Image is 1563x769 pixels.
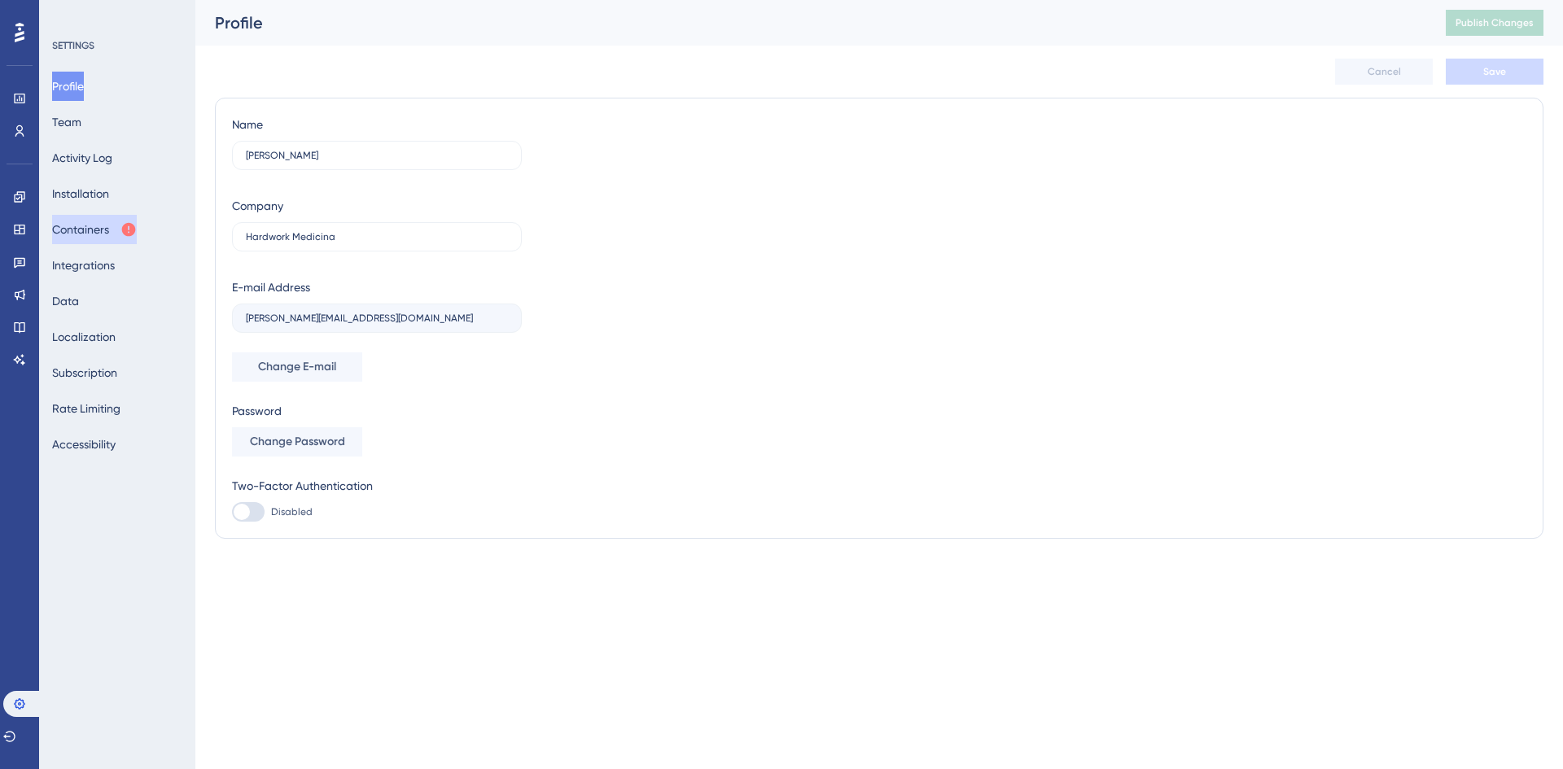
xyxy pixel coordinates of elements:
[52,251,115,280] button: Integrations
[52,358,117,387] button: Subscription
[1368,65,1401,78] span: Cancel
[246,312,508,324] input: E-mail Address
[1456,16,1534,29] span: Publish Changes
[232,196,283,216] div: Company
[52,430,116,459] button: Accessibility
[250,432,345,452] span: Change Password
[232,401,522,421] div: Password
[271,505,313,518] span: Disabled
[1446,10,1543,36] button: Publish Changes
[52,179,109,208] button: Installation
[232,476,522,496] div: Two-Factor Authentication
[232,277,310,297] div: E-mail Address
[1483,65,1506,78] span: Save
[232,427,362,457] button: Change Password
[232,115,263,134] div: Name
[52,72,84,101] button: Profile
[52,107,81,137] button: Team
[52,39,184,52] div: SETTINGS
[215,11,1405,34] div: Profile
[52,215,137,244] button: Containers
[1446,59,1543,85] button: Save
[232,352,362,382] button: Change E-mail
[246,150,508,161] input: Name Surname
[52,143,112,173] button: Activity Log
[1335,59,1433,85] button: Cancel
[52,286,79,316] button: Data
[258,357,336,377] span: Change E-mail
[52,322,116,352] button: Localization
[52,394,120,423] button: Rate Limiting
[246,231,508,242] input: Company Name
